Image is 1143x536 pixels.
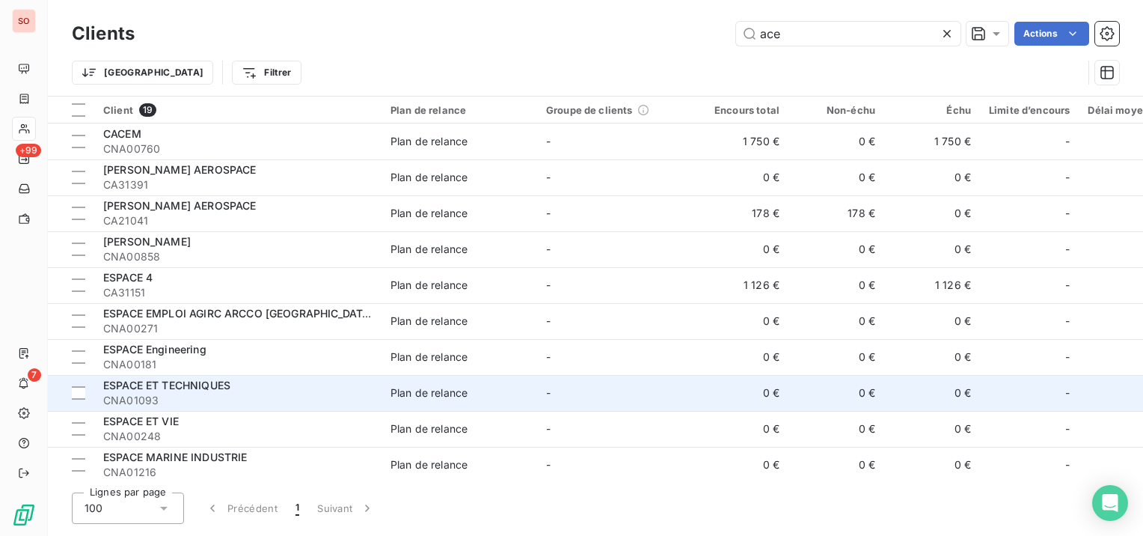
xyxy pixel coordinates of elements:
td: 0 € [884,231,980,267]
td: 1 126 € [693,267,788,303]
span: - [1065,386,1070,401]
span: ESPACE ET TECHNIQUES [103,379,230,392]
span: CA21041 [103,213,373,228]
span: ESPACE ET VIE [103,415,179,427]
button: [GEOGRAPHIC_DATA] [72,61,213,85]
td: 0 € [788,159,884,195]
td: 0 € [693,411,788,447]
span: - [1065,278,1070,293]
span: - [546,314,551,327]
td: 0 € [884,195,980,231]
span: 7 [28,368,41,382]
span: - [546,350,551,363]
td: 0 € [693,339,788,375]
span: [PERSON_NAME] AEROSPACE [103,199,256,212]
td: 0 € [788,303,884,339]
span: CNA00248 [103,429,373,444]
div: Plan de relance [390,206,468,221]
td: 0 € [788,411,884,447]
span: - [546,422,551,435]
td: 0 € [788,447,884,483]
div: Encours total [702,104,779,116]
span: - [1065,457,1070,472]
td: 0 € [788,267,884,303]
span: Client [103,104,133,116]
div: SO [12,9,36,33]
span: [PERSON_NAME] [103,235,191,248]
span: - [1065,350,1070,365]
span: - [1065,206,1070,221]
td: 1 750 € [884,124,980,159]
span: - [546,207,551,219]
span: ESPACE 4 [103,271,153,284]
span: - [1065,314,1070,329]
span: [PERSON_NAME] AEROSPACE [103,163,256,176]
span: ESPACE MARINE INDUSTRIE [103,451,247,463]
span: CNA00858 [103,249,373,264]
td: 0 € [693,447,788,483]
span: 1 [295,501,299,516]
div: Open Intercom Messenger [1092,485,1128,521]
td: 0 € [693,375,788,411]
button: 1 [286,493,308,524]
td: 0 € [788,231,884,267]
div: Plan de relance [390,457,468,472]
span: CNA00181 [103,357,373,372]
td: 178 € [788,195,884,231]
td: 0 € [693,303,788,339]
button: Précédent [196,493,286,524]
div: Plan de relance [390,242,468,257]
span: - [546,171,551,183]
td: 0 € [884,339,980,375]
span: CNA01093 [103,393,373,408]
div: Plan de relance [390,134,468,149]
td: 0 € [884,375,980,411]
span: CA31391 [103,177,373,192]
td: 1 126 € [884,267,980,303]
span: 19 [139,103,156,117]
div: Plan de relance [390,386,468,401]
td: 0 € [884,303,980,339]
span: - [546,386,551,399]
td: 0 € [693,159,788,195]
input: Rechercher [736,22,960,46]
div: Plan de relance [390,421,468,436]
div: Plan de relance [390,278,468,293]
h3: Clients [72,20,135,47]
td: 1 750 € [693,124,788,159]
div: Plan de relance [390,170,468,185]
span: CACEM [103,127,141,140]
div: Limite d’encours [989,104,1070,116]
img: Logo LeanPay [12,503,36,527]
div: Plan de relance [390,104,528,116]
span: CA31151 [103,285,373,300]
span: Groupe de clients [546,104,633,116]
span: - [1065,170,1070,185]
button: Suivant [308,493,384,524]
td: 0 € [788,339,884,375]
span: - [1065,242,1070,257]
span: - [1065,134,1070,149]
span: CNA00760 [103,141,373,156]
td: 0 € [693,231,788,267]
div: Plan de relance [390,350,468,365]
div: Échu [893,104,971,116]
span: - [546,278,551,291]
span: CNA00271 [103,321,373,336]
button: Actions [1014,22,1089,46]
span: +99 [16,144,41,157]
button: Filtrer [232,61,301,85]
td: 0 € [884,447,980,483]
span: - [546,243,551,255]
span: ESPACE EMPLOI AGIRC ARCCO [GEOGRAPHIC_DATA] [103,307,373,320]
span: - [1065,421,1070,436]
span: 100 [85,501,102,516]
span: - [546,135,551,147]
div: Plan de relance [390,314,468,329]
td: 0 € [884,411,980,447]
td: 178 € [693,195,788,231]
td: 0 € [788,124,884,159]
span: ESPACE Engineering [103,343,206,356]
td: 0 € [884,159,980,195]
td: 0 € [788,375,884,411]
